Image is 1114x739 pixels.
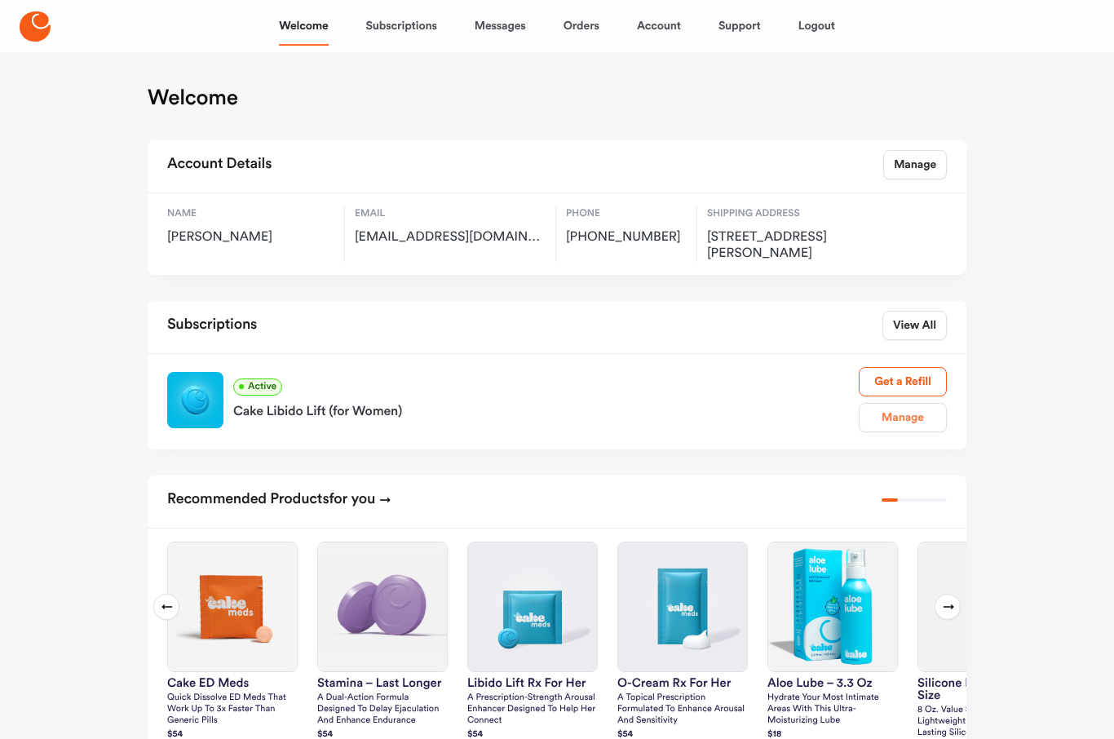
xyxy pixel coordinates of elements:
[167,206,334,221] span: Name
[859,367,947,396] a: Get a Refill
[467,677,598,689] h3: Libido Lift Rx For Her
[564,7,599,46] a: Orders
[767,730,781,739] strong: $ 18
[467,730,483,739] strong: $ 54
[167,677,298,689] h3: Cake ED Meds
[617,730,633,739] strong: $ 54
[618,542,747,671] img: O-Cream Rx for Her
[355,229,546,246] span: martingaray@comcast.net
[566,229,687,246] span: [PHONE_NUMBER]
[317,693,448,727] p: A dual-action formula designed to delay ejaculation and enhance endurance
[167,229,334,246] span: [PERSON_NAME]
[718,7,761,46] a: Support
[883,150,947,179] a: Manage
[167,485,391,515] h2: Recommended Products
[167,693,298,727] p: Quick dissolve ED Meds that work up to 3x faster than generic pills
[566,206,687,221] span: Phone
[167,311,257,340] h2: Subscriptions
[318,542,447,671] img: Stamina – Last Longer
[917,705,1048,739] p: 8 oz. Value size ultra lightweight, extremely long-lasting silicone formula
[768,542,897,671] img: Aloe Lube – 3.3 oz
[637,7,681,46] a: Account
[882,311,947,340] a: View All
[468,542,597,671] img: Libido Lift Rx For Her
[467,693,598,727] p: A prescription-strength arousal enhancer designed to help her connect
[317,677,448,689] h3: Stamina – Last Longer
[148,85,238,111] h1: Welcome
[366,7,437,46] a: Subscriptions
[798,7,835,46] a: Logout
[475,7,526,46] a: Messages
[317,730,333,739] strong: $ 54
[917,677,1048,701] h3: silicone lube – value size
[767,677,898,689] h3: Aloe Lube – 3.3 oz
[167,150,272,179] h2: Account Details
[767,693,898,727] p: Hydrate your most intimate areas with this ultra-moisturizing lube
[167,372,223,428] img: Libido Lift Rx
[859,403,947,432] a: Manage
[617,693,748,727] p: A topical prescription formulated to enhance arousal and sensitivity
[167,730,183,739] strong: $ 54
[233,378,282,396] span: Active
[707,206,882,221] span: Shipping Address
[355,206,546,221] span: Email
[279,7,328,46] a: Welcome
[329,492,376,507] span: for you
[233,396,859,422] a: Cake Libido Lift (for Women)
[918,542,1047,671] img: silicone lube – value size
[168,542,297,671] img: Cake ED Meds
[707,229,882,262] span: 4800 Cameron Ranch Dr, Carmichael, US, 95608
[617,677,748,689] h3: O-Cream Rx for Her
